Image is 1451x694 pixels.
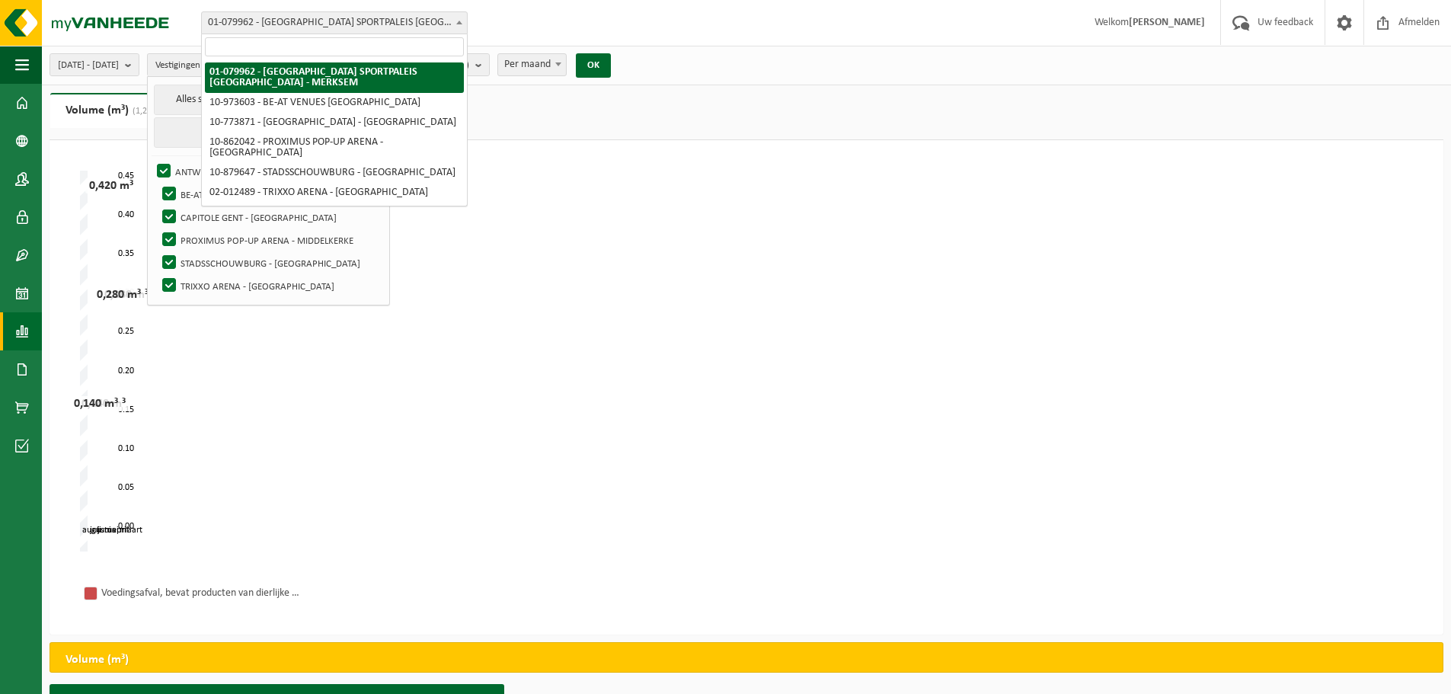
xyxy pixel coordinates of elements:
button: Alles selecteren [154,85,265,115]
button: Vestigingen(6/6) [147,53,245,76]
li: 10-773871 - [GEOGRAPHIC_DATA] - [GEOGRAPHIC_DATA] [205,113,464,133]
label: STADSSCHOUWBURG - [GEOGRAPHIC_DATA] [159,251,383,274]
span: [DATE] - [DATE] [58,54,119,77]
label: BE-AT VENUES [GEOGRAPHIC_DATA] [159,183,383,206]
li: 10-973603 - BE-AT VENUES [GEOGRAPHIC_DATA] [205,93,464,113]
li: 02-012489 - TRIXXO ARENA - [GEOGRAPHIC_DATA] [205,183,464,203]
h2: Volume (m³) [50,643,144,676]
div: 0,420 m³ [85,178,137,193]
span: Per maand [498,54,566,75]
a: Volume (m³) [50,93,187,128]
label: TRIXXO ARENA - [GEOGRAPHIC_DATA] [159,274,383,297]
span: Vestigingen [155,54,225,77]
button: [DATE] - [DATE] [50,53,139,76]
label: CAPITOLE GENT - [GEOGRAPHIC_DATA] [159,206,383,229]
strong: [PERSON_NAME] [1129,17,1205,28]
span: 01-079962 - ANTWERPS SPORTPALEIS NV - MERKSEM [202,12,467,34]
span: Per maand [497,53,567,76]
label: PROXIMUS POP-UP ARENA - MIDDELKERKE [159,229,383,251]
li: 01-079962 - [GEOGRAPHIC_DATA] SPORTPALEIS [GEOGRAPHIC_DATA] - MERKSEM [205,62,464,93]
span: (1,260 m³) [129,107,172,116]
button: OK [576,53,611,78]
button: Actieve selecteren [154,117,383,148]
label: ANTWERPS SPORTPALEIS NV - MERKSEM [154,160,383,183]
li: 10-879647 - STADSSCHOUWBURG - [GEOGRAPHIC_DATA] [205,163,464,183]
div: 0,280 m³ [93,287,145,302]
div: 0,140 m³ [70,396,122,411]
span: 01-079962 - ANTWERPS SPORTPALEIS NV - MERKSEM [201,11,468,34]
li: 10-862042 - PROXIMUS POP-UP ARENA - [GEOGRAPHIC_DATA] [205,133,464,163]
div: Voedingsafval, bevat producten van dierlijke oorsprong, onverpakt, categorie 3 [101,584,299,603]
